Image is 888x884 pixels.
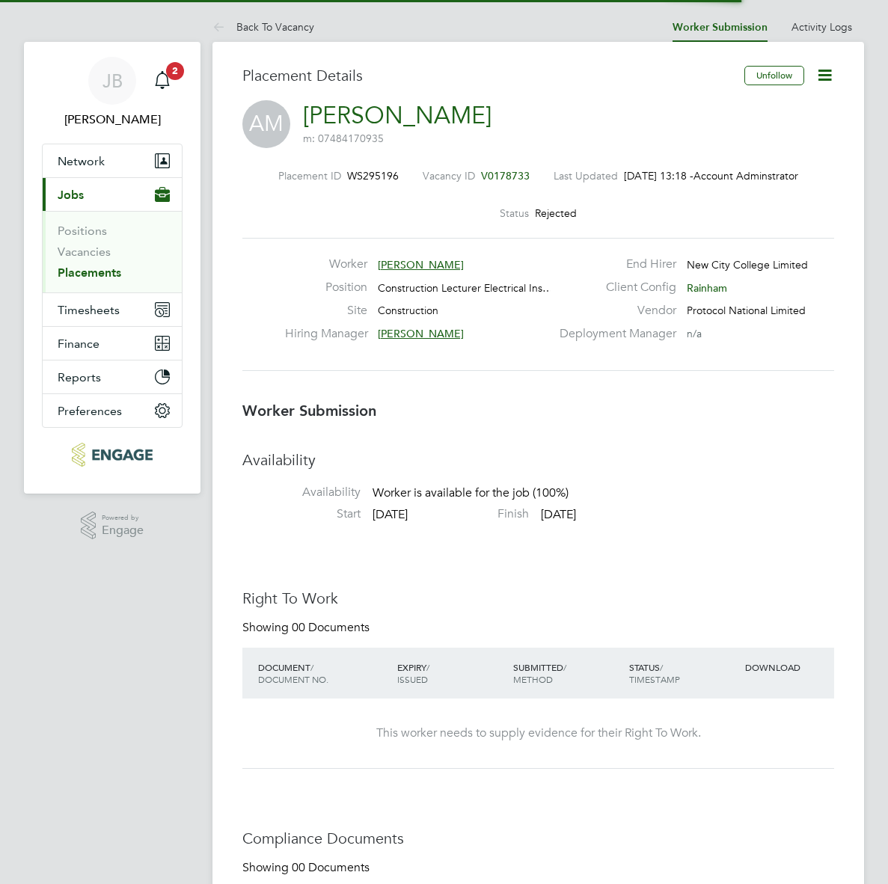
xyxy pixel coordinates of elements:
nav: Main navigation [24,42,200,494]
div: DOCUMENT [254,654,394,693]
span: [DATE] [541,507,576,522]
label: Client Config [551,280,676,295]
span: Worker is available for the job (100%) [373,485,569,500]
div: DOWNLOAD [741,654,834,681]
div: Showing [242,620,373,636]
img: protocol-logo-retina.png [72,443,152,467]
button: Timesheets [43,293,182,326]
label: Worker [285,257,367,272]
a: Back To Vacancy [212,20,314,34]
span: DOCUMENT NO. [258,673,328,685]
a: [PERSON_NAME] [303,101,492,130]
span: m: 07484170935 [303,132,384,145]
div: Showing [242,860,373,876]
div: Jobs [43,211,182,292]
span: [DATE] 13:18 - [624,169,693,182]
h3: Availability [242,450,834,470]
label: Start [242,506,361,522]
span: Account Adminstrator [693,169,798,182]
a: Positions [58,224,107,238]
span: Jobs [58,188,84,202]
span: 00 Documents [292,620,370,635]
span: Timesheets [58,303,120,317]
label: Deployment Manager [551,326,676,342]
span: [DATE] [373,507,408,522]
span: Rainham [687,281,727,295]
span: Reports [58,370,101,384]
button: Finance [43,327,182,360]
label: Finish [411,506,529,522]
span: New City College Limited [687,258,808,271]
div: STATUS [625,654,741,693]
span: Finance [58,337,99,351]
button: Reports [43,360,182,393]
button: Network [43,144,182,177]
span: / [310,661,313,673]
label: Last Updated [554,169,618,182]
a: Vacancies [58,245,111,259]
button: Preferences [43,394,182,427]
span: Protocol National Limited [687,304,806,317]
span: Construction Lecturer Electrical Ins… [378,281,553,295]
span: Preferences [58,404,122,418]
label: Availability [242,485,361,500]
span: [PERSON_NAME] [378,327,464,340]
div: SUBMITTED [509,654,625,693]
h3: Compliance Documents [242,829,834,848]
span: / [563,661,566,673]
span: Rejected [535,206,577,220]
label: Vacancy ID [423,169,475,182]
span: n/a [687,327,702,340]
label: Status [500,206,529,220]
button: Unfollow [744,66,804,85]
span: / [660,661,663,673]
span: [PERSON_NAME] [378,258,464,271]
label: Vendor [551,303,676,319]
a: Placements [58,265,121,280]
span: 00 Documents [292,860,370,875]
span: / [426,661,429,673]
span: Powered by [102,512,144,524]
label: Position [285,280,367,295]
span: AM [242,100,290,148]
div: This worker needs to supply evidence for their Right To Work. [257,725,819,741]
span: Network [58,154,105,168]
span: TIMESTAMP [629,673,680,685]
a: Powered byEngage [81,512,144,540]
a: Go to home page [42,443,183,467]
a: 2 [147,57,177,105]
button: Jobs [43,178,182,211]
label: Placement ID [278,169,341,182]
label: End Hirer [551,257,676,272]
span: 2 [166,62,184,80]
span: Josh Boulding [42,111,183,129]
b: Worker Submission [242,402,376,420]
a: Activity Logs [791,20,852,34]
label: Site [285,303,367,319]
span: ISSUED [397,673,428,685]
span: JB [102,71,123,90]
h3: Placement Details [242,66,733,85]
div: EXPIRY [394,654,509,693]
span: Engage [102,524,144,537]
span: WS295196 [347,169,399,182]
span: METHOD [513,673,553,685]
a: JB[PERSON_NAME] [42,57,183,129]
span: Construction [378,304,438,317]
label: Hiring Manager [285,326,367,342]
span: V0178733 [481,169,530,182]
h3: Right To Work [242,589,834,608]
a: Worker Submission [673,21,768,34]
